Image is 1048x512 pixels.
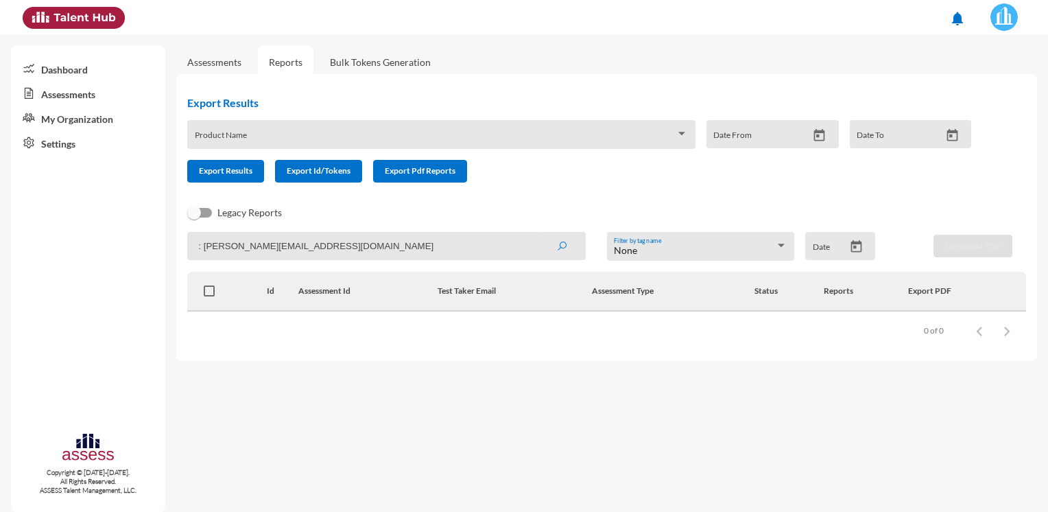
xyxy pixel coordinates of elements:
[11,130,165,155] a: Settings
[908,272,1026,312] th: Export PDF
[11,81,165,106] a: Assessments
[924,325,944,336] div: 0 of 0
[275,160,362,183] button: Export Id/Tokens
[217,205,282,221] span: Legacy Reports
[385,165,455,176] span: Export Pdf Reports
[373,160,467,183] button: Export Pdf Reports
[187,56,241,68] a: Assessments
[438,272,592,312] th: Test Taker Email
[966,317,993,345] button: Previous page
[807,128,831,143] button: Open calendar
[993,317,1021,345] button: Next page
[11,468,165,495] p: Copyright © [DATE]-[DATE]. All Rights Reserved. ASSESS Talent Management, LLC.
[614,244,637,256] span: None
[267,272,298,312] th: Id
[754,272,824,312] th: Status
[298,272,438,312] th: Assessment Id
[319,45,442,79] a: Bulk Tokens Generation
[187,312,1026,350] mat-paginator: Select page
[933,235,1012,257] button: Download PDF
[199,165,252,176] span: Export Results
[945,240,1001,251] span: Download PDF
[258,45,313,79] a: Reports
[11,56,165,81] a: Dashboard
[187,96,982,109] h2: Export Results
[592,272,754,312] th: Assessment Type
[187,160,264,183] button: Export Results
[61,432,115,465] img: assesscompany-logo.png
[824,272,908,312] th: Reports
[949,10,966,27] mat-icon: notifications
[940,128,964,143] button: Open calendar
[287,165,350,176] span: Export Id/Tokens
[11,106,165,130] a: My Organization
[844,240,868,254] button: Open calendar
[187,232,586,260] input: Search by name, token, assessment type, etc.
